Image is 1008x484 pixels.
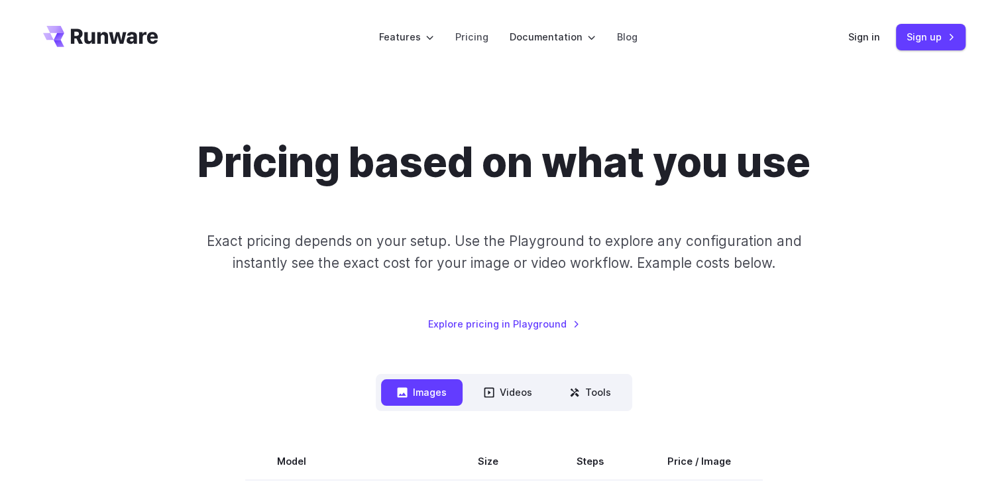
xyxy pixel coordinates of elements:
a: Explore pricing in Playground [428,316,580,332]
button: Images [381,379,463,405]
button: Videos [468,379,548,405]
label: Features [379,29,434,44]
th: Price / Image [636,443,763,480]
th: Model [245,443,431,480]
th: Size [431,443,545,480]
button: Tools [553,379,627,405]
a: Blog [617,29,638,44]
th: Steps [545,443,636,480]
label: Documentation [510,29,596,44]
a: Sign up [896,24,966,50]
a: Go to / [43,26,158,47]
a: Pricing [455,29,488,44]
h1: Pricing based on what you use [197,138,811,188]
a: Sign in [848,29,880,44]
p: Exact pricing depends on your setup. Use the Playground to explore any configuration and instantl... [181,230,826,274]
